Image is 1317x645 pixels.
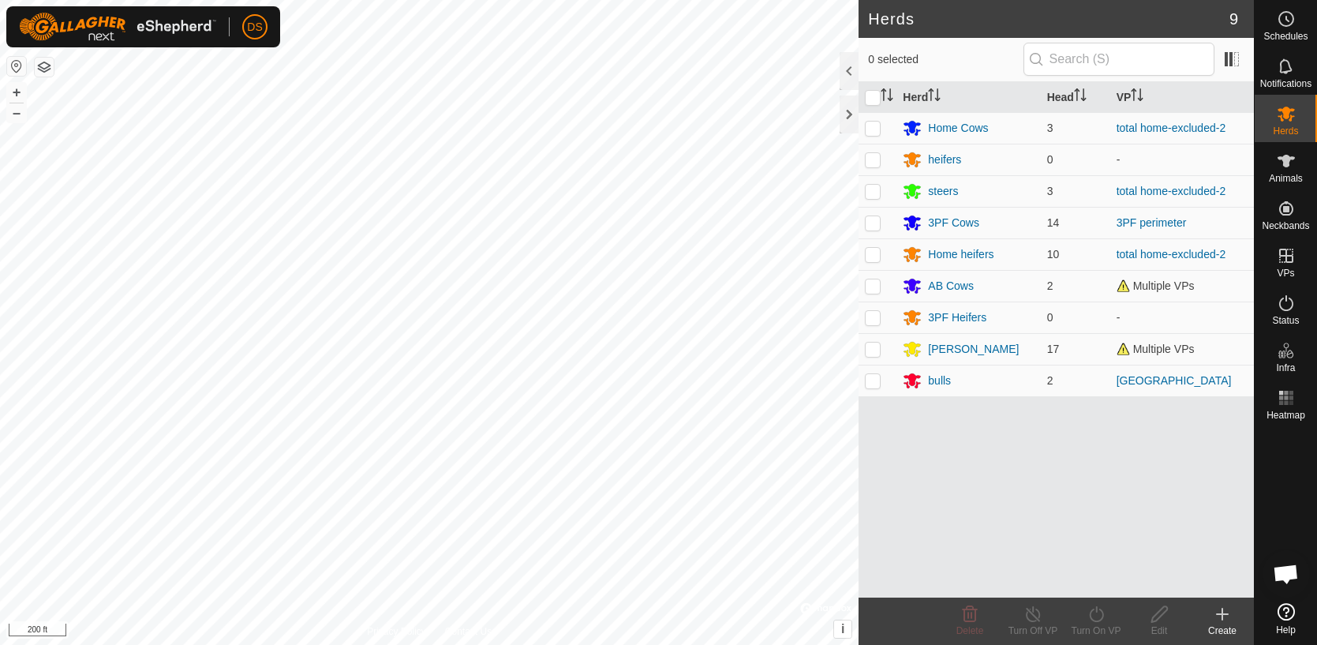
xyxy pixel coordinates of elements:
[841,622,844,636] span: i
[445,624,492,639] a: Contact Us
[1191,624,1254,638] div: Create
[7,83,26,102] button: +
[881,91,893,103] p-sorticon: Activate to sort
[1276,363,1295,373] span: Infra
[928,278,974,294] div: AB Cows
[1064,624,1128,638] div: Turn On VP
[1074,91,1087,103] p-sorticon: Activate to sort
[1110,82,1254,113] th: VP
[1272,316,1299,325] span: Status
[928,91,941,103] p-sorticon: Activate to sort
[1269,174,1303,183] span: Animals
[1110,144,1254,175] td: -
[1277,268,1294,278] span: VPs
[928,215,979,231] div: 3PF Cows
[1263,32,1308,41] span: Schedules
[1117,122,1226,134] a: total home-excluded-2
[1117,374,1232,387] a: [GEOGRAPHIC_DATA]
[868,51,1023,68] span: 0 selected
[7,103,26,122] button: –
[1001,624,1064,638] div: Turn Off VP
[928,183,958,200] div: steers
[928,120,988,137] div: Home Cows
[896,82,1040,113] th: Herd
[928,373,951,389] div: bulls
[928,341,1019,358] div: [PERSON_NAME]
[834,621,851,638] button: i
[1117,185,1226,197] a: total home-excluded-2
[367,624,426,639] a: Privacy Policy
[1047,279,1053,292] span: 2
[928,309,986,326] div: 3PF Heifers
[1273,126,1298,136] span: Herds
[1047,311,1053,324] span: 0
[1117,343,1195,355] span: Multiple VPs
[1276,625,1296,635] span: Help
[1041,82,1110,113] th: Head
[928,246,993,263] div: Home heifers
[1110,302,1254,333] td: -
[956,625,984,636] span: Delete
[1131,91,1143,103] p-sorticon: Activate to sort
[1047,216,1060,229] span: 14
[1047,153,1053,166] span: 0
[928,152,961,168] div: heifers
[1266,411,1305,420] span: Heatmap
[19,13,216,41] img: Gallagher Logo
[1255,597,1317,641] a: Help
[1047,343,1060,355] span: 17
[1229,7,1238,31] span: 9
[247,19,262,36] span: DS
[1047,248,1060,261] span: 10
[868,9,1229,28] h2: Herds
[1023,43,1214,76] input: Search (S)
[7,57,26,76] button: Reset Map
[1128,624,1191,638] div: Edit
[35,58,54,77] button: Map Layers
[1262,221,1309,231] span: Neckbands
[1117,279,1195,292] span: Multiple VPs
[1260,79,1311,88] span: Notifications
[1047,185,1053,197] span: 3
[1117,248,1226,261] a: total home-excluded-2
[1117,216,1187,229] a: 3PF perimeter
[1047,122,1053,134] span: 3
[1047,374,1053,387] span: 2
[1263,550,1310,598] div: Open chat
